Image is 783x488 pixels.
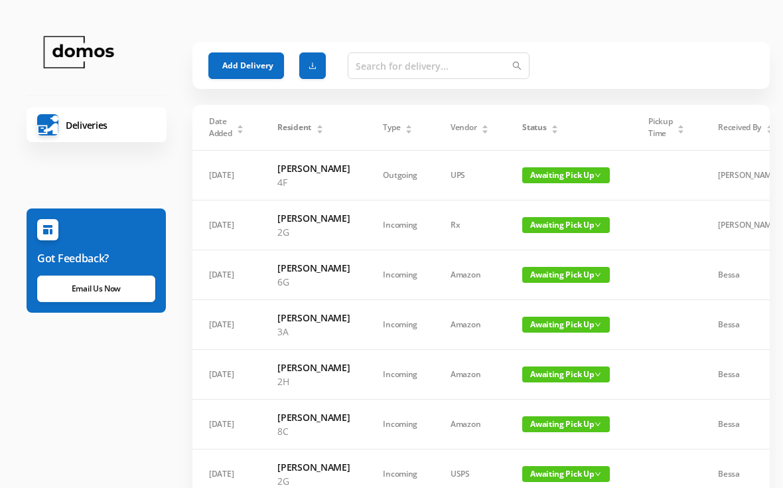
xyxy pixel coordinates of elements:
i: icon: down [595,172,601,179]
td: Amazon [434,400,506,449]
p: 2G [277,474,350,488]
i: icon: caret-down [677,128,685,132]
td: Outgoing [366,151,434,201]
td: Amazon [434,250,506,300]
button: Add Delivery [208,52,284,79]
h6: [PERSON_NAME] [277,311,350,325]
i: icon: down [595,321,601,328]
p: 8C [277,424,350,438]
td: Incoming [366,250,434,300]
div: Sort [236,123,244,131]
td: [DATE] [192,151,261,201]
td: [DATE] [192,300,261,350]
a: Deliveries [27,108,167,142]
i: icon: caret-up [677,123,685,127]
span: Pickup Time [648,116,672,139]
i: icon: down [595,222,601,228]
i: icon: caret-down [316,128,323,132]
p: 2H [277,374,350,388]
button: icon: download [299,52,326,79]
div: Sort [316,123,324,131]
i: icon: caret-down [482,128,489,132]
span: Awaiting Pick Up [522,217,610,233]
i: icon: caret-up [316,123,323,127]
td: Rx [434,201,506,250]
h6: Got Feedback? [37,250,155,266]
i: icon: caret-up [766,123,773,127]
td: UPS [434,151,506,201]
h6: [PERSON_NAME] [277,211,350,225]
i: icon: down [595,421,601,428]
td: [DATE] [192,250,261,300]
span: Awaiting Pick Up [522,366,610,382]
span: Resident [277,122,311,133]
input: Search for delivery... [348,52,530,79]
td: Incoming [366,350,434,400]
i: icon: search [512,61,522,70]
p: 6G [277,275,350,289]
span: Awaiting Pick Up [522,317,610,333]
i: icon: caret-up [551,123,559,127]
div: Sort [551,123,559,131]
td: Incoming [366,201,434,250]
div: Sort [677,123,685,131]
span: Awaiting Pick Up [522,267,610,283]
i: icon: caret-up [237,123,244,127]
td: Incoming [366,400,434,449]
h6: [PERSON_NAME] [277,460,350,474]
td: Amazon [434,300,506,350]
i: icon: down [595,371,601,378]
span: Awaiting Pick Up [522,416,610,432]
i: icon: caret-down [405,128,413,132]
i: icon: caret-down [237,128,244,132]
i: icon: down [595,471,601,477]
h6: [PERSON_NAME] [277,410,350,424]
p: 3A [277,325,350,339]
td: [DATE] [192,350,261,400]
td: Incoming [366,300,434,350]
td: Amazon [434,350,506,400]
td: [DATE] [192,201,261,250]
h6: [PERSON_NAME] [277,261,350,275]
h6: [PERSON_NAME] [277,361,350,374]
span: Type [383,122,400,133]
span: Received By [718,122,761,133]
p: 2G [277,225,350,239]
td: [DATE] [192,400,261,449]
div: Sort [405,123,413,131]
div: Sort [481,123,489,131]
i: icon: caret-up [405,123,413,127]
i: icon: down [595,272,601,278]
span: Status [522,122,546,133]
span: Awaiting Pick Up [522,466,610,482]
span: Awaiting Pick Up [522,167,610,183]
p: 4F [277,175,350,189]
div: Sort [766,123,774,131]
h6: [PERSON_NAME] [277,161,350,175]
i: icon: caret-down [766,128,773,132]
span: Date Added [209,116,232,139]
i: icon: caret-up [482,123,489,127]
i: icon: caret-down [551,128,559,132]
a: Email Us Now [37,276,155,302]
span: Vendor [451,122,476,133]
